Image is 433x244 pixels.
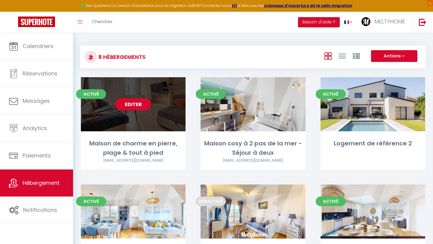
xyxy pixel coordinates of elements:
[87,12,117,33] a: Chercher
[196,89,226,99] span: Activé
[23,97,50,105] span: Messages
[357,12,413,33] a: ... MELTYHOME
[324,51,332,61] a: Vue en Box
[81,139,186,158] div: Maison de charme en pierre, plage & tout à pied
[76,197,106,206] span: Activé
[361,17,370,26] img: ...
[196,197,226,206] span: Désactivé
[76,89,106,99] span: Activé
[232,3,237,8] a: ICI
[23,70,57,77] span: Réservations
[97,50,146,64] h3: 8 Hébergements
[321,139,425,148] div: Logement de référence 2
[81,158,186,163] div: Airbnb
[316,197,346,206] span: Activé
[23,179,60,187] span: Hébergement
[23,42,54,50] span: Calendriers
[419,18,426,26] img: logout
[23,124,47,132] span: Analytics
[201,158,305,163] div: Airbnb
[115,98,151,110] a: Editer
[339,51,346,61] a: Vue en Liste
[353,51,360,61] a: Vue par Groupe
[371,50,417,62] button: Actions
[201,139,305,158] div: Maison cosy à 2 pas de la mer - Séjour à deux
[5,2,23,20] button: Ouvrir le widget de chat LiveChat
[92,18,112,25] span: Chercher
[316,89,346,99] span: Activé
[23,152,51,159] span: Paiements
[298,17,340,27] button: Besoin d'aide ?
[23,206,57,214] span: Notifications
[18,17,55,27] img: Super Booking
[374,18,405,25] span: MELTYHOME
[264,3,352,8] a: créneaux d'ouverture de la salle migration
